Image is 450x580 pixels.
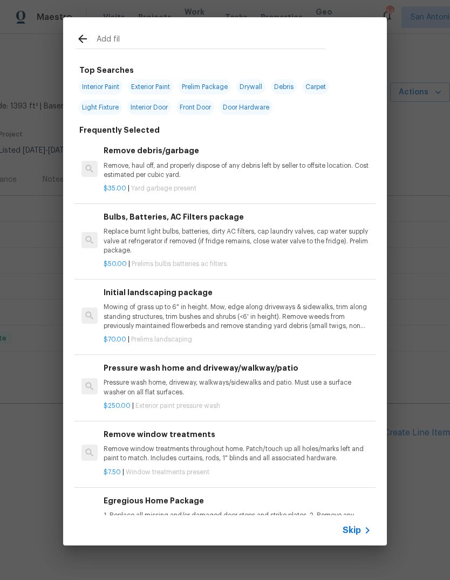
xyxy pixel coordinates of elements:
[104,495,371,507] h6: Egregious Home Package
[104,145,371,156] h6: Remove debris/garbage
[104,260,371,269] p: |
[104,402,131,409] span: $250.00
[135,402,220,409] span: Exterior paint pressure wash
[104,401,371,411] p: |
[220,100,272,115] span: Door Hardware
[104,261,127,267] span: $50.00
[104,362,371,374] h6: Pressure wash home and driveway/walkway/patio
[104,286,371,298] h6: Initial landscaping package
[179,79,231,94] span: Prelim Package
[104,445,371,463] p: Remove window treatments throughout home. Patch/touch up all holes/marks left and paint to match....
[131,336,192,343] span: Prelims landscaping
[104,303,371,330] p: Mowing of grass up to 6" in height. Mow, edge along driveways & sidewalks, trim along standing st...
[104,469,121,475] span: $7.50
[131,185,196,192] span: Yard garbage present
[127,100,171,115] span: Interior Door
[79,79,122,94] span: Interior Paint
[343,525,361,536] span: Skip
[97,32,325,49] input: Search issues or repairs
[104,184,371,193] p: |
[79,124,160,136] h6: Frequently Selected
[176,100,214,115] span: Front Door
[104,227,371,255] p: Replace burnt light bulbs, batteries, dirty AC filters, cap laundry valves, cap water supply valv...
[132,261,227,267] span: Prelims bulbs batteries ac filters
[236,79,265,94] span: Drywall
[104,185,126,192] span: $35.00
[302,79,329,94] span: Carpet
[104,428,371,440] h6: Remove window treatments
[104,161,371,180] p: Remove, haul off, and properly dispose of any debris left by seller to offsite location. Cost est...
[79,100,122,115] span: Light Fixture
[104,468,371,477] p: |
[104,378,371,397] p: Pressure wash home, driveway, walkways/sidewalks and patio. Must use a surface washer on all flat...
[104,511,371,538] p: 1. Replace all missing and/or damaged door stops and strike plates. 2. Remove any broken or damag...
[79,64,134,76] h6: Top Searches
[128,79,173,94] span: Exterior Paint
[271,79,297,94] span: Debris
[104,336,126,343] span: $70.00
[126,469,209,475] span: Window treatments present
[104,211,371,223] h6: Bulbs, Batteries, AC Filters package
[104,335,371,344] p: |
